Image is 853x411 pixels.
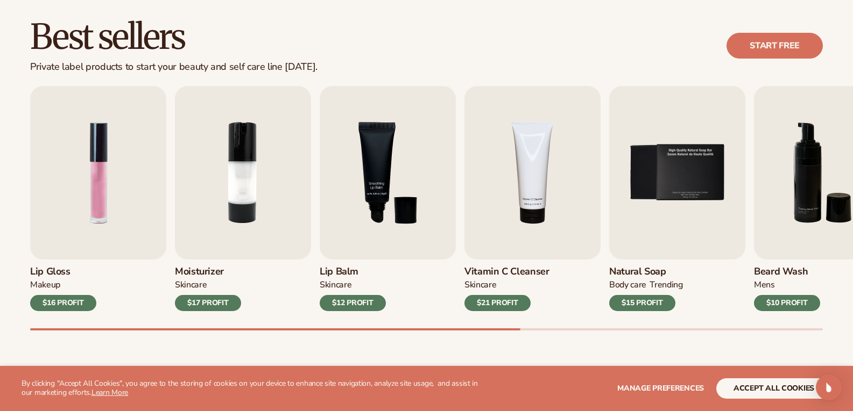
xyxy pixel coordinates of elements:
a: 5 / 9 [609,86,745,311]
div: Skincare [464,279,496,291]
h3: Beard Wash [754,266,820,278]
h3: Lip Gloss [30,266,96,278]
h3: Natural Soap [609,266,683,278]
div: $12 PROFIT [320,295,386,311]
div: Private label products to start your beauty and self care line [DATE]. [30,61,318,73]
div: $17 PROFIT [175,295,241,311]
div: $15 PROFIT [609,295,675,311]
a: Learn More [91,387,128,398]
div: Open Intercom Messenger [816,374,842,400]
h3: Moisturizer [175,266,241,278]
div: $10 PROFIT [754,295,820,311]
div: SKINCARE [320,279,351,291]
div: BODY Care [609,279,646,291]
button: Manage preferences [617,378,704,399]
h2: Best sellers [30,19,318,55]
div: mens [754,279,775,291]
h3: Lip Balm [320,266,386,278]
div: MAKEUP [30,279,60,291]
a: 2 / 9 [175,86,311,311]
span: Manage preferences [617,383,704,393]
h3: Vitamin C Cleanser [464,266,549,278]
div: $21 PROFIT [464,295,531,311]
div: SKINCARE [175,279,207,291]
a: 4 / 9 [464,86,601,311]
a: 1 / 9 [30,86,166,311]
button: accept all cookies [716,378,831,399]
a: Start free [727,33,823,59]
div: TRENDING [650,279,682,291]
p: By clicking "Accept All Cookies", you agree to the storing of cookies on your device to enhance s... [22,379,479,398]
div: $16 PROFIT [30,295,96,311]
a: 3 / 9 [320,86,456,311]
